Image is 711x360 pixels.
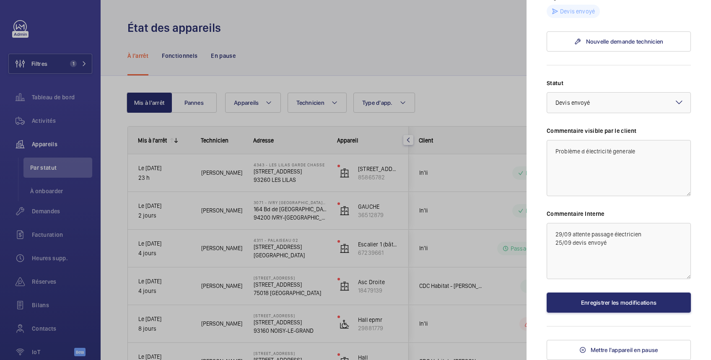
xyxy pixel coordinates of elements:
label: Statut [547,79,691,87]
button: Mettre l'appareil en pause [547,340,691,360]
a: Nouvelle demande technicien [547,31,691,52]
span: Devis envoyé [555,99,590,106]
p: Devis envoyé [560,7,595,16]
label: Commentaire Interne [547,210,691,218]
button: Enregistrer les modifications [547,293,691,313]
span: Mettre l'appareil en pause [591,347,658,353]
label: Commentaire visible par le client [547,127,691,135]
